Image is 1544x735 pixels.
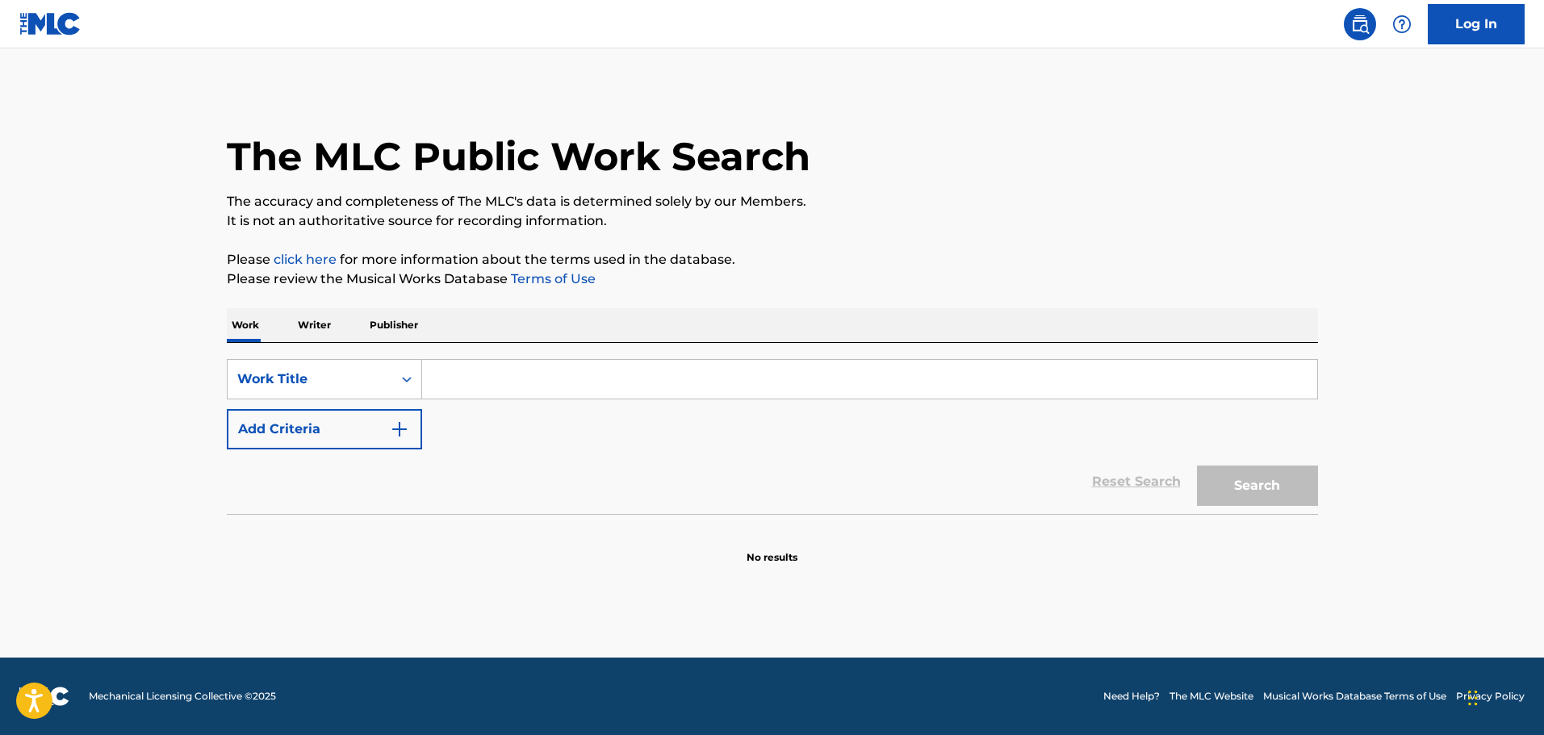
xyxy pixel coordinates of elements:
[19,687,69,706] img: logo
[227,211,1318,231] p: It is not an authoritative source for recording information.
[227,132,810,181] h1: The MLC Public Work Search
[89,689,276,704] span: Mechanical Licensing Collective © 2025
[227,269,1318,289] p: Please review the Musical Works Database
[1344,8,1376,40] a: Public Search
[274,252,337,267] a: click here
[237,370,383,389] div: Work Title
[1468,674,1478,722] div: Drag
[1350,15,1370,34] img: search
[19,12,82,35] img: MLC Logo
[227,192,1318,211] p: The accuracy and completeness of The MLC's data is determined solely by our Members.
[365,308,423,342] p: Publisher
[508,271,596,286] a: Terms of Use
[1386,8,1418,40] div: Help
[1392,15,1412,34] img: help
[227,409,422,449] button: Add Criteria
[1103,689,1160,704] a: Need Help?
[227,250,1318,269] p: Please for more information about the terms used in the database.
[227,308,264,342] p: Work
[227,359,1318,514] form: Search Form
[293,308,336,342] p: Writer
[1463,658,1544,735] iframe: Chat Widget
[747,531,797,565] p: No results
[1170,689,1253,704] a: The MLC Website
[1456,689,1525,704] a: Privacy Policy
[1428,4,1525,44] a: Log In
[390,420,409,439] img: 9d2ae6d4665cec9f34b9.svg
[1263,689,1446,704] a: Musical Works Database Terms of Use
